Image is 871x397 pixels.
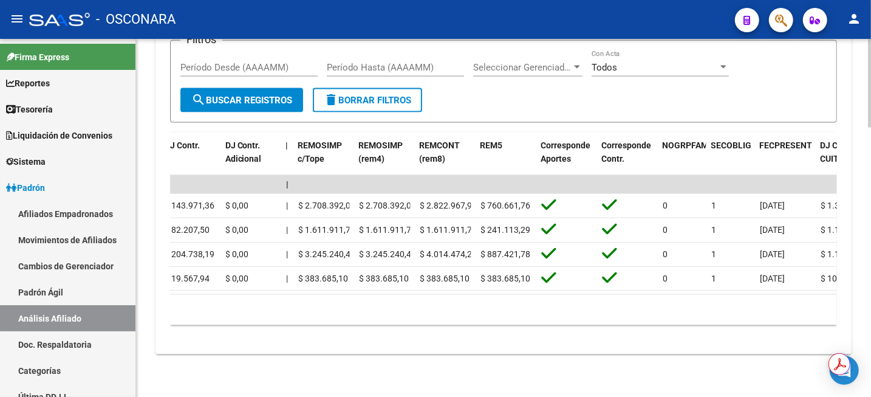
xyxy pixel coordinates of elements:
span: $ 143.971,36 [165,201,214,210]
mat-icon: person [847,12,861,26]
span: $ 0,00 [225,201,248,210]
span: $ 383.685,10 [420,274,470,283]
span: $ 1.611.911,72 [298,225,355,235]
span: Buscar Registros [191,95,292,106]
span: Sistema [6,155,46,168]
datatable-header-cell: FECPRESENT [755,133,816,186]
span: $ 383.685,10 [480,274,530,283]
span: | [286,140,289,150]
span: $ 760.661,76 [480,201,530,210]
mat-icon: delete [324,92,338,107]
span: $ 383.685,10 [359,274,409,283]
span: Padrón [6,181,45,195]
span: Todos [592,62,617,73]
span: [DATE] [760,249,785,259]
datatable-header-cell: SECOBLIG [706,133,755,186]
datatable-header-cell: REMOSIMP c/Tope [293,133,354,186]
span: [DATE] [760,274,785,283]
span: Liquidación de Convenios [6,129,112,142]
span: $ 0,00 [225,274,248,283]
mat-icon: search [191,92,206,107]
span: $ 383.685,10 [298,274,348,283]
span: Reportes [6,77,50,90]
span: REMOSIMP (rem4) [359,140,403,164]
button: Borrar Filtros [313,88,422,112]
span: DJ Contr. Adicional [225,140,262,164]
span: DJ Contr. [165,140,200,150]
datatable-header-cell: Corresponde Contr. [597,133,658,186]
span: $ 887.421,78 [480,249,530,259]
span: REMCONT (rem8) [420,140,460,164]
span: 0 [663,274,668,283]
span: 1 [711,201,716,210]
span: 1 [711,249,716,259]
span: Corresponde Contr. [602,140,652,164]
span: [DATE] [760,225,785,235]
h3: Filtros [180,31,222,48]
span: | [286,249,288,259]
span: 1 [711,274,716,283]
span: REMOSIMP c/Tope [298,140,343,164]
datatable-header-cell: | [281,133,293,186]
span: $ 1.611.911,72 [359,225,416,235]
span: $ 204.738,19 [165,249,214,259]
span: 1 [711,225,716,235]
span: 0 [663,225,668,235]
span: Borrar Filtros [324,95,411,106]
datatable-header-cell: REMCONT (rem8) [415,133,476,186]
span: $ 0,00 [225,225,248,235]
datatable-header-cell: DJ Contr. [160,133,220,186]
span: Corresponde Aportes [541,140,591,164]
datatable-header-cell: DJ Contr. Adicional [220,133,281,186]
span: SECOBLIG [711,140,752,150]
span: 0 [663,201,668,210]
span: $ 107.570,20 [821,274,870,283]
datatable-header-cell: REMOSIMP (rem4) [354,133,415,186]
span: $ 1.611.911,72 [420,225,477,235]
span: | [286,201,288,210]
span: $ 19.567,94 [165,274,210,283]
datatable-header-cell: Corresponde Aportes [536,133,597,186]
span: | [286,179,289,189]
span: $ 2.708.392,04 [298,201,355,210]
mat-icon: menu [10,12,24,26]
span: | [286,225,288,235]
button: Buscar Registros [180,88,303,112]
span: | [286,274,288,283]
span: $ 82.207,50 [165,225,210,235]
span: $ 2.822.967,92 [420,201,477,210]
span: $ 0,00 [225,249,248,259]
span: Tesorería [6,103,53,116]
span: NOGRPFAM [663,140,709,150]
span: 0 [663,249,668,259]
span: $ 241.113,29 [480,225,530,235]
span: $ 3.245.240,49 [298,249,355,259]
span: Seleccionar Gerenciador [473,62,572,73]
datatable-header-cell: NOGRPFAM [658,133,706,186]
datatable-header-cell: REM5 [476,133,536,186]
span: $ 3.245.240,49 [359,249,416,259]
span: $ 4.014.474,27 [420,249,477,259]
span: FECPRESENT [760,140,813,150]
span: - OSCONARA [96,6,176,33]
span: $ 2.708.392,04 [359,201,416,210]
span: Firma Express [6,50,69,64]
span: [DATE] [760,201,785,210]
span: REM5 [480,140,503,150]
